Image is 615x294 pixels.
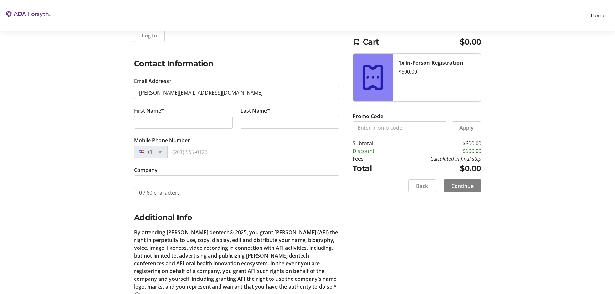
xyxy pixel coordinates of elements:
h2: Additional Info [134,212,339,223]
a: Home [587,9,610,22]
h2: Contact Information [134,58,339,69]
button: Log In [134,29,165,42]
label: Mobile Phone Number [134,137,190,144]
td: Subtotal [353,139,391,147]
img: The ADA Forsyth Institute's Logo [5,3,51,28]
label: Company [134,166,158,174]
label: Promo Code [353,112,383,120]
td: Calculated in final step [391,155,481,163]
label: Email Address* [134,77,172,85]
p: By attending [PERSON_NAME] dentech® 2025, you grant [PERSON_NAME] (AFI) the right in perpetuity t... [134,228,339,290]
span: Apply [459,124,474,132]
td: Fees [353,155,391,163]
span: Back [416,182,428,190]
label: First Name* [134,107,164,115]
tr-character-limit: 0 / 60 characters [139,189,180,196]
td: $600.00 [391,139,481,147]
input: (201) 555-0123 [167,146,339,158]
button: Continue [444,179,481,192]
td: Discount [353,147,391,155]
td: Total [353,163,391,174]
button: Apply [452,121,481,134]
label: Last Name* [241,107,270,115]
td: $600.00 [391,147,481,155]
strong: 1x In-Person Registration [398,59,463,66]
div: $600.00 [398,68,476,76]
button: Back [408,179,436,192]
span: Continue [451,182,474,190]
span: Cart [363,36,460,48]
span: $0.00 [460,36,481,48]
span: Log In [142,32,157,39]
td: $0.00 [391,163,481,174]
input: Enter promo code [353,121,446,134]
